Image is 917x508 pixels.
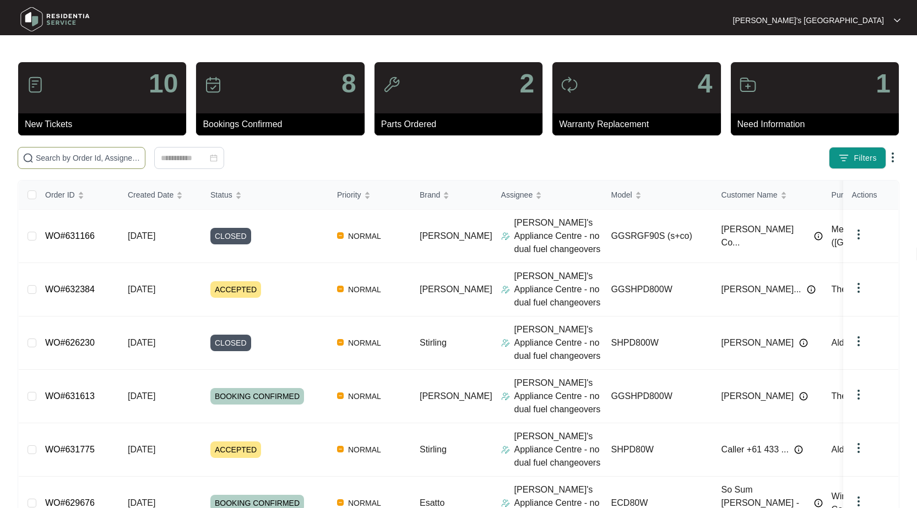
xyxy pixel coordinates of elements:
[832,338,847,347] span: Aldi
[737,118,899,131] p: Need Information
[128,189,173,201] span: Created Date
[832,391,894,401] span: The Good Guys
[799,392,808,401] img: Info icon
[514,430,603,469] p: [PERSON_NAME]'s Appliance Centre - no dual fuel changeovers
[799,338,808,347] img: Info icon
[501,285,510,294] img: Assigner Icon
[832,189,888,201] span: Purchased From
[814,499,823,507] img: Info icon
[210,281,261,298] span: ACCEPTED
[337,189,361,201] span: Priority
[739,76,757,94] img: icon
[733,15,884,26] p: [PERSON_NAME]'s [GEOGRAPHIC_DATA]
[25,118,186,131] p: New Tickets
[344,336,386,349] span: NORMAL
[337,392,344,399] img: Vercel Logo
[420,391,492,401] span: [PERSON_NAME]
[501,499,510,507] img: Assigner Icon
[337,286,344,292] img: Vercel Logo
[45,391,95,401] a: WO#631613
[344,230,386,243] span: NORMAL
[26,76,44,94] img: icon
[128,231,155,241] span: [DATE]
[128,338,155,347] span: [DATE]
[492,181,603,210] th: Assignee
[23,152,34,163] img: search-icon
[149,70,178,97] p: 10
[501,189,533,201] span: Assignee
[843,181,898,210] th: Actions
[381,118,542,131] p: Parts Ordered
[210,388,304,405] span: BOOKING CONFIRMED
[36,152,140,164] input: Search by Order Id, Assignee Name, Customer Name, Brand and Model
[721,336,794,349] span: [PERSON_NAME]
[17,3,94,36] img: residentia service logo
[328,181,411,210] th: Priority
[341,70,356,97] p: 8
[559,118,720,131] p: Warranty Replacement
[698,70,713,97] p: 4
[854,152,877,164] span: Filters
[721,390,794,403] span: [PERSON_NAME]
[876,70,891,97] p: 1
[344,283,386,296] span: NORMAL
[204,76,222,94] img: icon
[603,316,713,370] td: SHPD800W
[721,443,789,456] span: Caller +61 433 ...
[420,338,447,347] span: Stirling
[501,392,510,401] img: Assigner Icon
[411,181,492,210] th: Brand
[128,285,155,294] span: [DATE]
[337,446,344,452] img: Vercel Logo
[36,181,119,210] th: Order ID
[210,441,261,458] span: ACCEPTED
[337,339,344,346] img: Vercel Logo
[514,270,603,309] p: [PERSON_NAME]'s Appliance Centre - no dual fuel changeovers
[203,118,364,131] p: Bookings Confirmed
[128,391,155,401] span: [DATE]
[603,423,713,477] td: SHPD80W
[420,189,440,201] span: Brand
[886,151,899,164] img: dropdown arrow
[45,189,75,201] span: Order ID
[519,70,534,97] p: 2
[210,228,251,244] span: CLOSED
[721,189,778,201] span: Customer Name
[603,181,713,210] th: Model
[838,152,849,163] img: filter icon
[337,499,344,506] img: Vercel Logo
[501,445,510,454] img: Assigner Icon
[852,335,865,348] img: dropdown arrow
[420,231,492,241] span: [PERSON_NAME]
[344,443,386,456] span: NORMAL
[721,283,801,296] span: [PERSON_NAME]...
[852,228,865,241] img: dropdown arrow
[832,285,894,294] span: The Good Guys
[852,495,865,508] img: dropdown arrow
[894,18,900,23] img: dropdown arrow
[514,376,603,416] p: [PERSON_NAME]'s Appliance Centre - no dual fuel changeovers
[45,445,95,454] a: WO#631775
[128,445,155,454] span: [DATE]
[45,338,95,347] a: WO#626230
[721,223,809,249] span: [PERSON_NAME] Co...
[128,498,155,507] span: [DATE]
[832,445,847,454] span: Aldi
[45,285,95,294] a: WO#632384
[119,181,202,210] th: Created Date
[383,76,400,94] img: icon
[852,388,865,401] img: dropdown arrow
[603,263,713,316] td: GGSHPD800W
[852,281,865,294] img: dropdown arrow
[420,445,447,454] span: Stirling
[501,338,510,347] img: Assigner Icon
[807,285,816,294] img: Info icon
[210,189,232,201] span: Status
[561,76,578,94] img: icon
[45,231,95,241] a: WO#631166
[829,147,886,169] button: filter iconFilters
[514,216,603,256] p: [PERSON_NAME]'s Appliance Centre - no dual fuel changeovers
[603,370,713,423] td: GGSHPD800W
[45,498,95,507] a: WO#629676
[794,445,803,454] img: Info icon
